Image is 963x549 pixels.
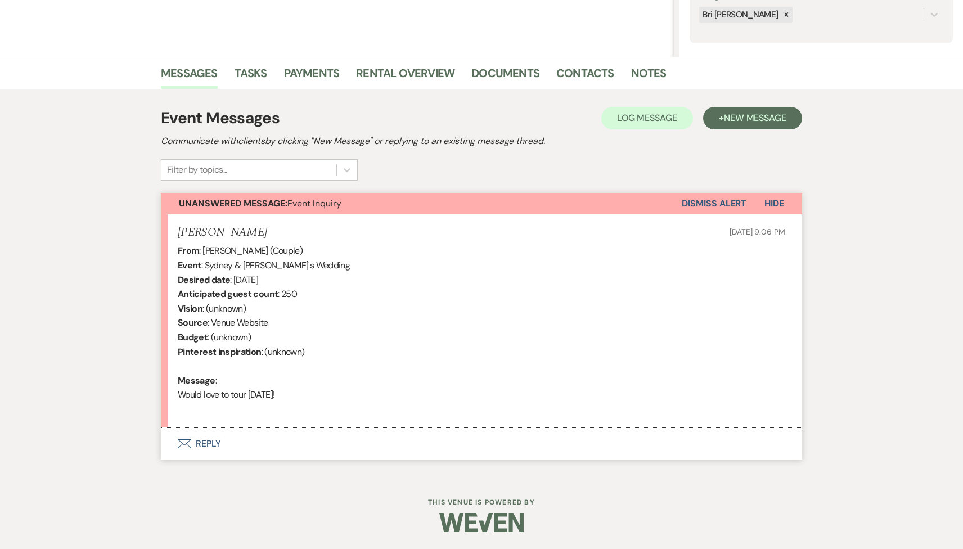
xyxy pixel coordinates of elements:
b: Message [178,375,215,386]
span: Event Inquiry [179,197,341,209]
button: Reply [161,428,802,460]
button: Log Message [601,107,693,129]
span: Hide [764,197,784,209]
h1: Event Messages [161,106,280,130]
b: Budget [178,331,208,343]
button: Hide [746,193,802,214]
span: [DATE] 9:06 PM [730,227,785,237]
h2: Communicate with clients by clicking "New Message" or replying to an existing message thread. [161,134,802,148]
a: Tasks [235,64,267,89]
img: Weven Logo [439,503,524,542]
b: Anticipated guest count [178,288,278,300]
b: Desired date [178,274,230,286]
h5: [PERSON_NAME] [178,226,267,240]
b: Source [178,317,208,328]
a: Payments [284,64,340,89]
button: Unanswered Message:Event Inquiry [161,193,682,214]
div: : [PERSON_NAME] (Couple) : Sydney & [PERSON_NAME]'s Wedding : [DATE] : 250 : (unknown) : Venue We... [178,244,785,416]
div: Bri [PERSON_NAME] [699,7,780,23]
button: Dismiss Alert [682,193,746,214]
b: From [178,245,199,256]
a: Rental Overview [356,64,454,89]
a: Contacts [556,64,614,89]
span: New Message [724,112,786,124]
b: Vision [178,303,202,314]
strong: Unanswered Message: [179,197,287,209]
span: Log Message [617,112,677,124]
button: +New Message [703,107,802,129]
b: Event [178,259,201,271]
a: Notes [631,64,667,89]
a: Messages [161,64,218,89]
b: Pinterest inspiration [178,346,262,358]
a: Documents [471,64,539,89]
div: Filter by topics... [167,163,227,177]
